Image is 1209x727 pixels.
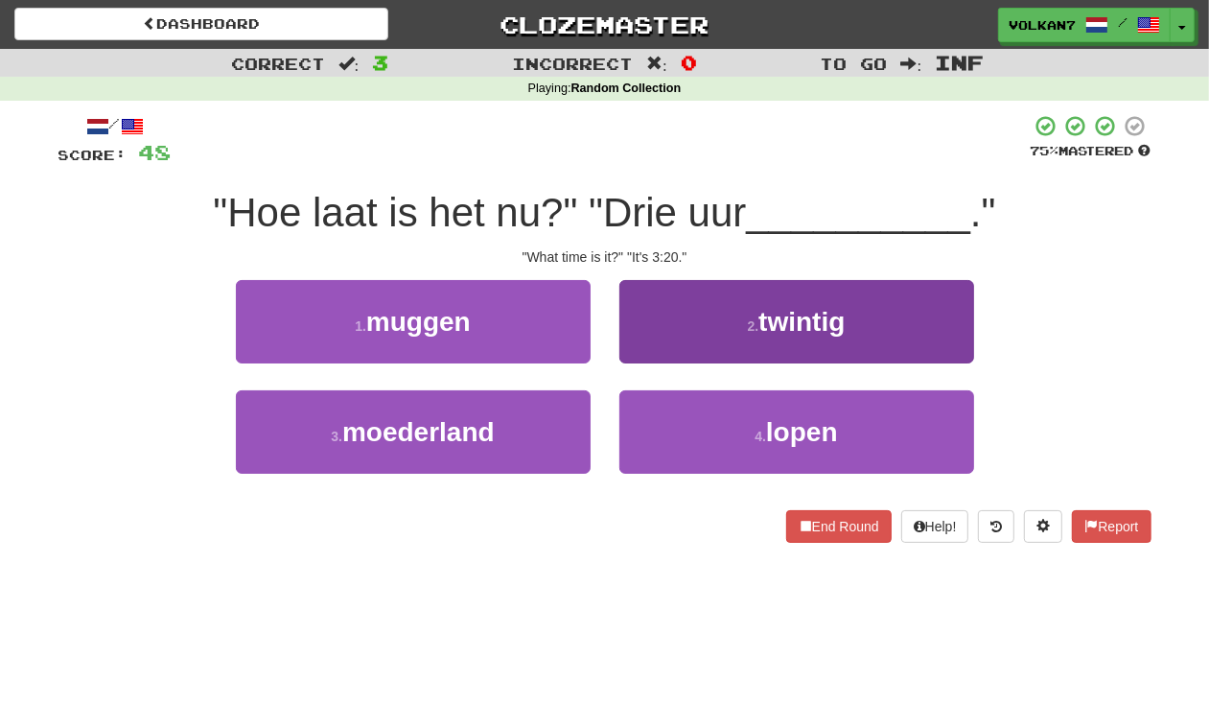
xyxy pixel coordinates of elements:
span: muggen [366,307,471,337]
button: 4.lopen [619,390,974,474]
button: Report [1072,510,1151,543]
button: Round history (alt+y) [978,510,1014,543]
span: volkan7 [1009,16,1076,34]
div: Mastered [1031,143,1151,160]
a: Dashboard [14,8,388,40]
span: Score: [58,147,128,163]
div: "What time is it?" "It's 3:20." [58,247,1151,267]
small: 2 . [748,318,759,334]
a: Clozemaster [417,8,791,41]
span: : [646,56,667,72]
span: 3 [372,51,388,74]
small: 1 . [355,318,366,334]
div: / [58,114,172,138]
span: Incorrect [512,54,633,73]
span: Correct [231,54,325,73]
button: 1.muggen [236,280,591,363]
a: volkan7 / [998,8,1171,42]
span: Inf [935,51,984,74]
small: 3 . [331,429,342,444]
span: 48 [139,140,172,164]
span: 75 % [1031,143,1059,158]
span: 0 [681,51,697,74]
span: __________ [746,190,970,235]
span: : [338,56,360,72]
button: 3.moederland [236,390,591,474]
button: 2.twintig [619,280,974,363]
strong: Random Collection [571,82,682,95]
small: 4 . [755,429,766,444]
span: : [901,56,922,72]
button: Help! [901,510,969,543]
span: moederland [342,417,495,447]
span: lopen [766,417,838,447]
span: / [1118,15,1128,29]
span: "Hoe laat is het nu?" "Drie uur [213,190,746,235]
span: twintig [758,307,845,337]
span: To go [821,54,888,73]
button: End Round [786,510,892,543]
span: ." [970,190,996,235]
